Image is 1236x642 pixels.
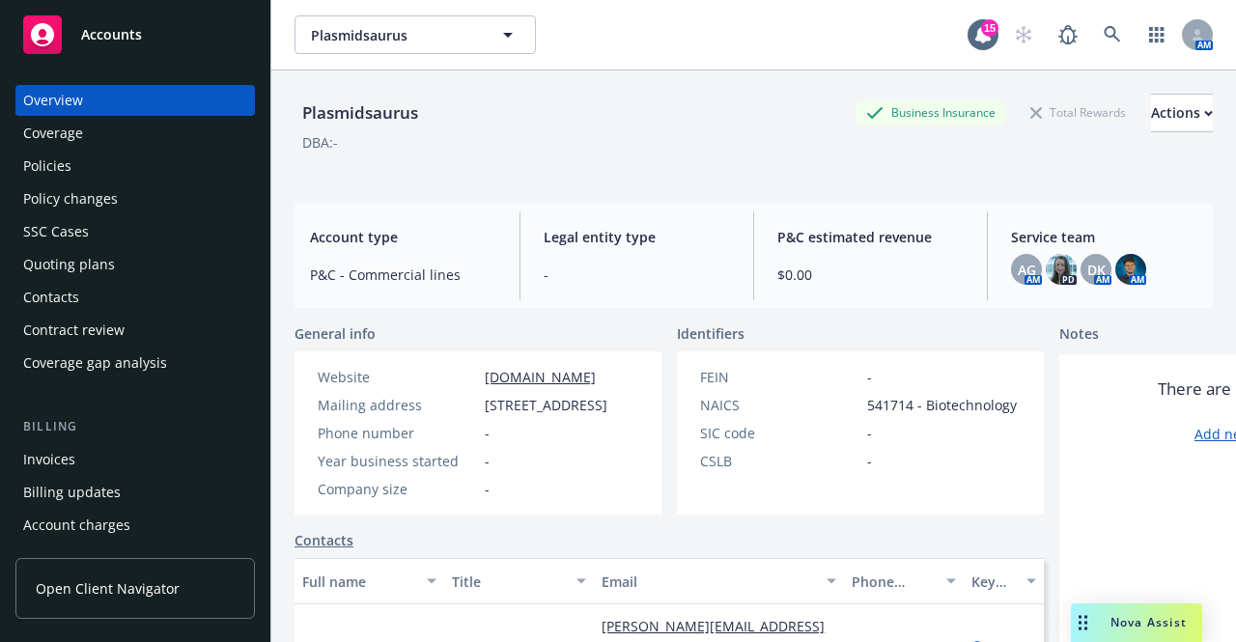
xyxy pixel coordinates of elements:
[15,348,255,378] a: Coverage gap analysis
[700,395,859,415] div: NAICS
[318,367,477,387] div: Website
[302,132,338,153] div: DBA: -
[544,227,730,247] span: Legal entity type
[23,510,130,541] div: Account charges
[295,530,353,550] a: Contacts
[677,323,744,344] span: Identifiers
[23,477,121,508] div: Billing updates
[15,8,255,62] a: Accounts
[444,558,594,604] button: Title
[318,479,477,499] div: Company size
[15,249,255,280] a: Quoting plans
[1093,15,1132,54] a: Search
[867,367,872,387] span: -
[15,183,255,214] a: Policy changes
[295,558,444,604] button: Full name
[23,216,89,247] div: SSC Cases
[23,315,125,346] div: Contract review
[23,348,167,378] div: Coverage gap analysis
[777,265,964,285] span: $0.00
[318,423,477,443] div: Phone number
[1151,95,1213,131] div: Actions
[700,423,859,443] div: SIC code
[867,451,872,471] span: -
[15,510,255,541] a: Account charges
[1049,15,1087,54] a: Report a Bug
[971,572,1015,592] div: Key contact
[23,444,75,475] div: Invoices
[1071,603,1202,642] button: Nova Assist
[602,572,815,592] div: Email
[36,578,180,599] span: Open Client Navigator
[302,572,415,592] div: Full name
[23,249,115,280] div: Quoting plans
[485,451,490,471] span: -
[318,451,477,471] div: Year business started
[15,477,255,508] a: Billing updates
[1046,254,1077,285] img: photo
[964,558,1044,604] button: Key contact
[700,367,859,387] div: FEIN
[295,15,536,54] button: Plasmidsaurus
[295,323,376,344] span: General info
[1018,260,1036,280] span: AG
[23,151,71,181] div: Policies
[452,572,565,592] div: Title
[1110,614,1187,630] span: Nova Assist
[15,118,255,149] a: Coverage
[594,558,844,604] button: Email
[81,27,142,42] span: Accounts
[844,558,964,604] button: Phone number
[544,265,730,285] span: -
[311,25,478,45] span: Plasmidsaurus
[15,417,255,436] div: Billing
[1071,603,1095,642] div: Drag to move
[295,100,426,126] div: Plasmidsaurus
[15,151,255,181] a: Policies
[867,423,872,443] span: -
[15,315,255,346] a: Contract review
[1021,100,1136,125] div: Total Rewards
[15,85,255,116] a: Overview
[23,183,118,214] div: Policy changes
[23,118,83,149] div: Coverage
[857,100,1005,125] div: Business Insurance
[485,423,490,443] span: -
[700,451,859,471] div: CSLB
[1151,94,1213,132] button: Actions
[485,395,607,415] span: [STREET_ADDRESS]
[867,395,1017,415] span: 541714 - Biotechnology
[485,368,596,386] a: [DOMAIN_NAME]
[23,85,83,116] div: Overview
[485,479,490,499] span: -
[15,216,255,247] a: SSC Cases
[1115,254,1146,285] img: photo
[981,19,998,37] div: 15
[1004,15,1043,54] a: Start snowing
[310,227,496,247] span: Account type
[1059,323,1099,347] span: Notes
[1087,260,1106,280] span: DK
[318,395,477,415] div: Mailing address
[777,227,964,247] span: P&C estimated revenue
[1138,15,1176,54] a: Switch app
[15,282,255,313] a: Contacts
[23,282,79,313] div: Contacts
[852,572,935,592] div: Phone number
[15,444,255,475] a: Invoices
[1011,227,1197,247] span: Service team
[310,265,496,285] span: P&C - Commercial lines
